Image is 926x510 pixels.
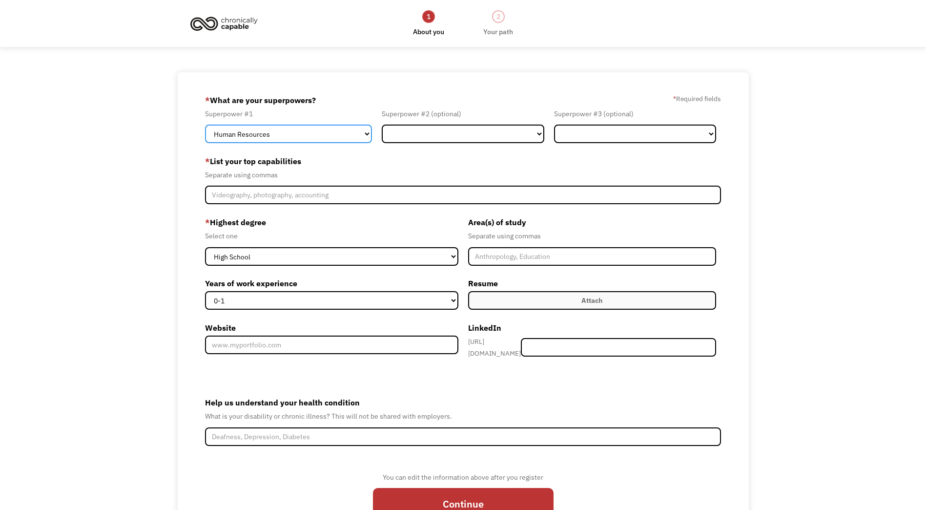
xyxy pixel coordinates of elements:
div: 2 [492,10,505,23]
a: 2Your path [483,9,513,38]
div: Superpower #2 (optional) [382,108,544,120]
label: Resume [468,276,716,291]
div: Separate using commas [205,169,720,181]
label: Highest degree [205,214,458,230]
input: www.myportfolio.com [205,336,458,354]
label: Attach [468,291,716,310]
div: Attach [581,295,602,306]
label: Area(s) of study [468,214,716,230]
input: Videography, photography, accounting [205,186,720,204]
input: Deafness, Depression, Diabetes [205,427,720,446]
label: Help us understand your health condition [205,395,720,410]
label: LinkedIn [468,320,716,336]
div: You can edit the information above after you register [373,471,554,483]
div: Your path [483,26,513,38]
label: What are your superpowers? [205,92,316,108]
div: 1 [422,10,435,23]
label: Years of work experience [205,276,458,291]
div: About you [413,26,444,38]
div: What is your disability or chronic illness? This will not be shared with employers. [205,410,720,422]
div: Select one [205,230,458,242]
div: Superpower #3 (optional) [554,108,716,120]
input: Anthropology, Education [468,247,716,266]
a: 1About you [413,9,444,38]
label: List your top capabilities [205,153,720,169]
label: Required fields [673,93,721,105]
label: Website [205,320,458,336]
div: Separate using commas [468,230,716,242]
img: Chronically Capable logo [187,13,261,34]
div: [URL][DOMAIN_NAME] [468,336,521,359]
div: Superpower #1 [205,108,372,120]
